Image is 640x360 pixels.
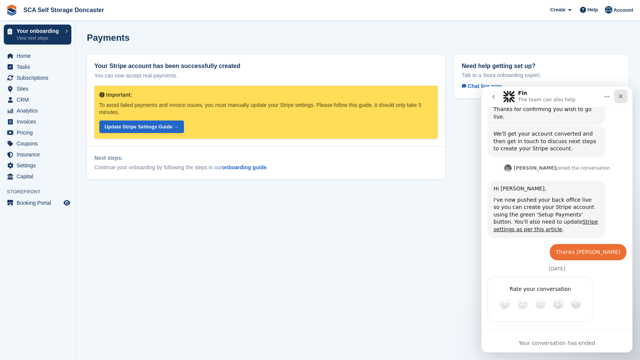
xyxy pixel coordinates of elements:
h2: Need help getting set up? [462,62,621,70]
span: Pricing [17,127,62,138]
a: menu [4,62,71,72]
img: stora-icon-8386f47178a22dfd0bd8f6a31ec36ba5ce8667c1dd55bd0f319d3a0aa187defe.svg [6,5,17,16]
span: Account [614,6,633,14]
span: Settings [17,160,62,171]
p: To avoid failed payments and invoice issues, you must manually update your Stripe settings. Pleas... [99,102,423,116]
a: menu [4,198,71,208]
span: CRM [17,94,62,105]
a: Your onboarding View next steps [4,25,71,45]
a: onboarding guide [222,164,267,170]
a: menu [4,149,71,160]
a: menu [4,138,71,149]
p: View next steps [17,35,62,42]
p: Your onboarding [17,28,62,34]
p: You can now accept real payments. [94,72,438,80]
iframe: Intercom live chat [481,87,632,352]
a: menu [4,160,71,171]
img: Sam Chapman [605,6,612,14]
a: menu [4,51,71,61]
a: menu [4,116,71,127]
a: menu [4,105,71,116]
a: Preview store [62,198,71,207]
span: Analytics [17,105,62,116]
h3: Important: [99,91,423,99]
h1: Payments [87,32,130,43]
h3: Next steps: [94,154,438,162]
span: Subscriptions [17,73,62,83]
a: Chat live now [462,82,508,91]
span: Capital [17,171,62,182]
span: Tasks [17,62,62,72]
span: Insurance [17,149,62,160]
a: Update Stripe Settings Guide → [99,121,184,133]
span: Coupons [17,138,62,149]
span: Storefront [7,188,75,196]
span: Create [550,6,565,14]
a: menu [4,127,71,138]
span: Invoices [17,116,62,127]
p: Talk to a Stora onboarding expert. [462,72,621,79]
a: menu [4,73,71,83]
span: Help [588,6,598,14]
span: Home [17,51,62,61]
h2: Your Stripe account has been successfully created [94,62,438,70]
a: menu [4,94,71,105]
a: menu [4,83,71,94]
a: menu [4,171,71,182]
p: Continue your onboarding by following the steps in our . [94,164,438,172]
span: Sites [17,83,62,94]
a: SCA Self Storage Doncaster [20,4,107,16]
span: Booking Portal [17,198,62,208]
span: Chat live now [462,83,502,89]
